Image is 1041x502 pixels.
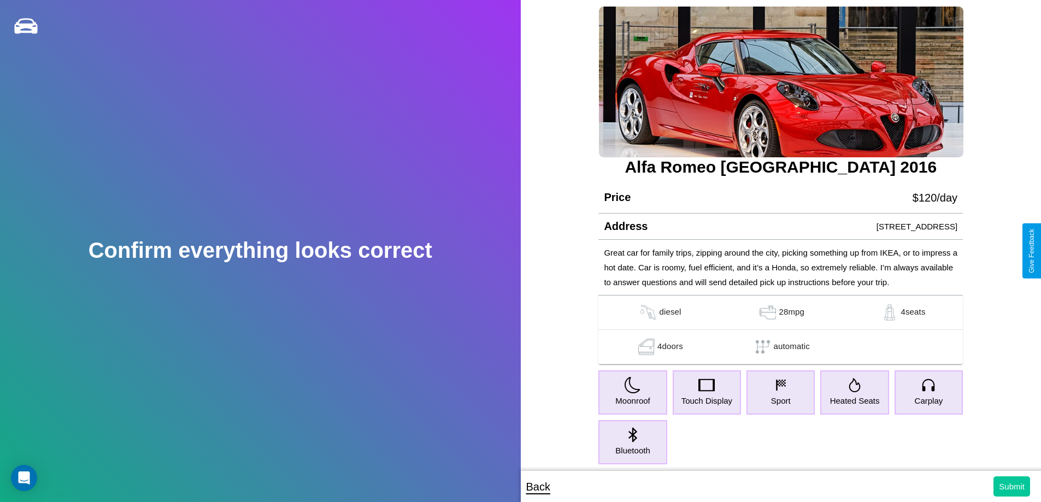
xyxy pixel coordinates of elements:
[774,339,810,355] p: automatic
[681,393,732,408] p: Touch Display
[598,158,963,176] h3: Alfa Romeo [GEOGRAPHIC_DATA] 2016
[598,296,963,364] table: simple table
[637,304,659,321] img: gas
[913,188,957,208] p: $ 120 /day
[877,219,957,234] p: [STREET_ADDRESS]
[993,476,1030,497] button: Submit
[11,465,37,491] div: Open Intercom Messenger
[636,339,657,355] img: gas
[657,339,683,355] p: 4 doors
[659,304,681,321] p: diesel
[757,304,779,321] img: gas
[1028,229,1036,273] div: Give Feedback
[604,191,631,204] h4: Price
[604,245,957,290] p: Great car for family trips, zipping around the city, picking something up from IKEA, or to impres...
[89,238,432,263] h2: Confirm everything looks correct
[879,304,901,321] img: gas
[526,477,550,497] p: Back
[779,304,804,321] p: 28 mpg
[771,393,791,408] p: Sport
[901,304,925,321] p: 4 seats
[915,393,943,408] p: Carplay
[615,393,650,408] p: Moonroof
[604,220,648,233] h4: Address
[830,393,880,408] p: Heated Seats
[615,443,650,458] p: Bluetooth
